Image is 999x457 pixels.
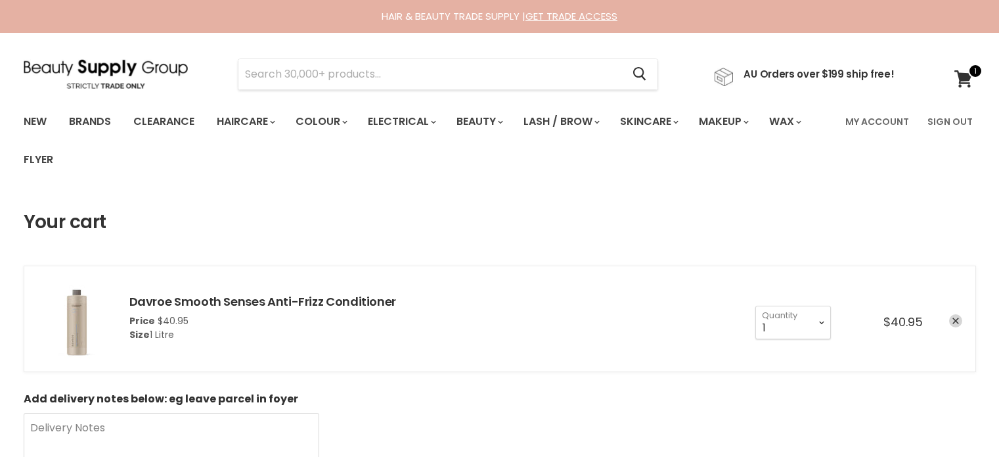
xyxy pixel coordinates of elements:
ul: Main menu [14,103,837,179]
a: Makeup [689,108,757,135]
a: Colour [286,108,355,135]
span: Size [129,328,150,341]
a: Beauty [447,108,511,135]
button: Search [623,59,657,89]
span: Price [129,314,155,327]
a: Clearance [123,108,204,135]
input: Search [238,59,623,89]
a: Sign Out [920,108,981,135]
a: remove Davroe Smooth Senses Anti-Frizz Conditioner [949,314,962,327]
a: My Account [837,108,917,135]
b: Add delivery notes below: eg leave parcel in foyer [24,391,298,406]
a: Skincare [610,108,686,135]
nav: Main [7,103,992,179]
a: Haircare [207,108,283,135]
a: Flyer [14,146,63,174]
a: GET TRADE ACCESS [525,9,617,23]
span: $40.95 [883,314,923,330]
h1: Your cart [24,212,106,233]
a: Brands [59,108,121,135]
div: HAIR & BEAUTY TRADE SUPPLY | [7,10,992,23]
a: Wax [759,108,809,135]
div: 1 Litre [129,328,397,342]
a: Davroe Smooth Senses Anti-Frizz Conditioner [129,293,397,310]
img: Davroe Smooth Senses Anti-Frizz Conditioner - 1 Litre [37,279,116,358]
select: Quantity [755,306,831,339]
a: Electrical [358,108,444,135]
span: $40.95 [158,314,189,327]
form: Product [238,59,658,90]
a: Lash / Brow [514,108,608,135]
a: New [14,108,56,135]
